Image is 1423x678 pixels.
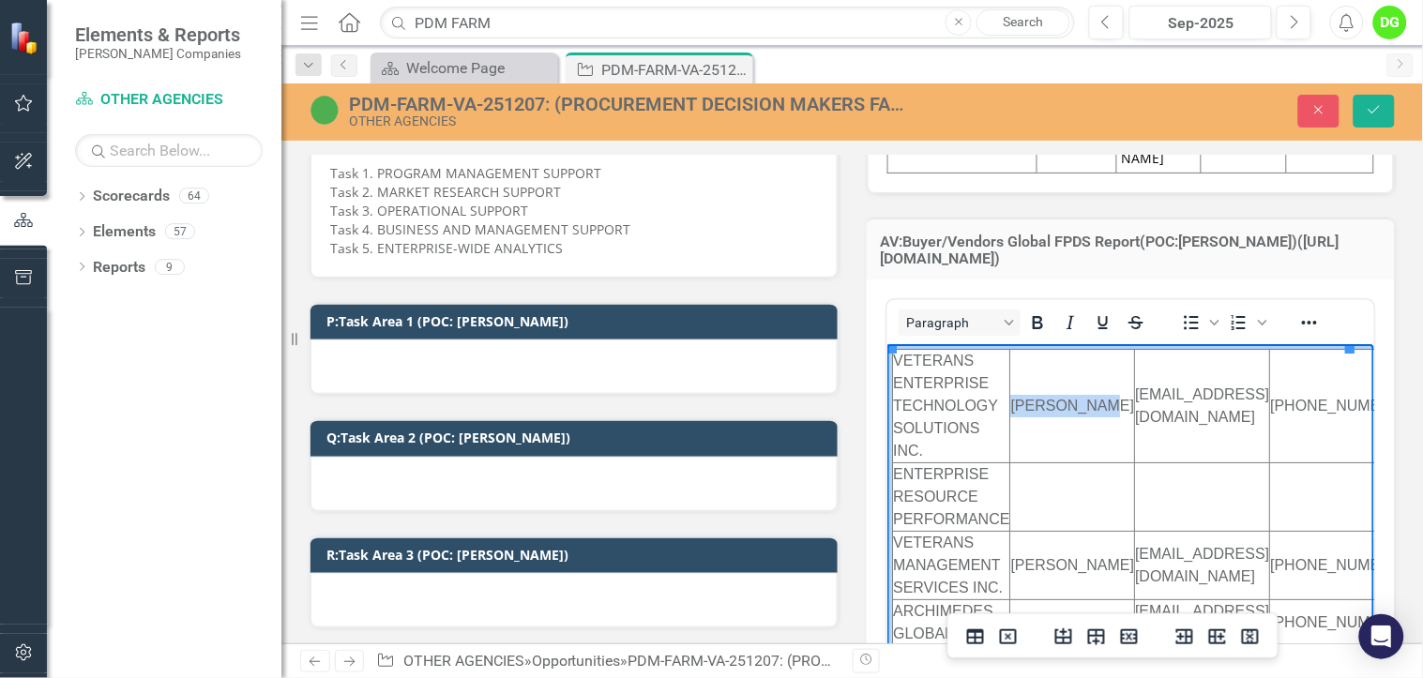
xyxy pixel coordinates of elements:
img: ClearPoint Strategy [9,22,42,54]
div: » » [376,651,838,672]
td: ARCHIMEDES GLOBAL INC. [6,256,123,302]
a: Elements [93,221,156,243]
td: VETERANS MANAGEMENT SERVICES INC. [6,188,123,256]
td: [PHONE_NUMBER] [383,188,519,256]
td: [PERSON_NAME] [123,188,248,256]
div: OTHER AGENCIES [349,114,910,128]
small: [PERSON_NAME] Companies [75,46,241,61]
a: Search [976,9,1070,36]
button: Insert row after [1081,624,1113,650]
p: Task 1. PROGRAM MANAGEMENT SUPPORT Task 2. MARKET RESEARCH SUPPORT Task 3. OPERATIONAL SUPPORT Ta... [330,160,818,258]
div: 57 [165,224,195,240]
td: [PHONE_NUMBER] [383,256,519,302]
td: [PHONE_NUMBER] [383,6,519,119]
h3: P:Task Area 1 (POC: [PERSON_NAME]) [326,314,828,328]
div: PDM-FARM-VA-251207: (PROCUREMENT DECISION MAKERS FACILITATED ANALYTICS RESEARCH AND MANAGEMENT SU... [349,94,910,114]
button: Insert column after [1202,624,1234,650]
button: Underline [1086,309,1118,336]
button: Block Paragraph [899,309,1021,336]
button: Sep-2025 [1129,6,1272,39]
button: Bold [1021,309,1052,336]
a: Scorecards [93,186,170,207]
td: [PERSON_NAME] [123,256,248,302]
button: Delete table [992,624,1024,650]
button: DG [1373,6,1407,39]
button: Delete column [1234,624,1266,650]
a: Opportunities [532,652,621,670]
h3: AV:Buyer/Vendors Global FPDS Report(POC:[PERSON_NAME])([URL][DOMAIN_NAME]) [881,234,1382,266]
button: Delete row [1113,624,1145,650]
div: Open Intercom Messenger [1359,614,1404,659]
td: [EMAIL_ADDRESS][DOMAIN_NAME] [248,188,383,256]
button: Strikethrough [1119,309,1151,336]
td: [EMAIL_ADDRESS][DOMAIN_NAME] [248,256,383,302]
button: Table properties [960,624,992,650]
h3: Q:Task Area 2 (POC: [PERSON_NAME]) [326,430,828,444]
img: Active [310,95,340,125]
span: Paragraph [906,315,998,330]
input: Search Below... [75,134,263,167]
iframe: Rich Text Area [887,344,1375,671]
div: 64 [179,188,209,204]
div: PDM-FARM-VA-251207: (PROCUREMENT DECISION MAKERS FACILITATED ANALYTICS RESEARCH AND MANAGEMENT SU... [601,58,749,82]
a: Reports [93,257,145,279]
button: Insert column before [1169,624,1201,650]
button: Insert row before [1048,624,1080,650]
a: OTHER AGENCIES [403,652,524,670]
div: 9 [155,259,185,275]
a: Welcome Page [375,56,553,80]
a: OTHER AGENCIES [75,89,263,111]
span: Elements & Reports [75,23,241,46]
input: Search ClearPoint... [380,7,1075,39]
button: Italic [1053,309,1085,336]
button: Reveal or hide additional toolbar items [1293,309,1325,336]
h3: R:Task Area 3 (POC: [PERSON_NAME]) [326,548,828,562]
div: Bullet list [1174,309,1221,336]
div: Welcome Page [406,56,553,80]
td: ENTERPRISE RESOURCE PERFORMANCE [6,119,123,188]
div: Sep-2025 [1136,12,1265,35]
div: Numbered list [1222,309,1269,336]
